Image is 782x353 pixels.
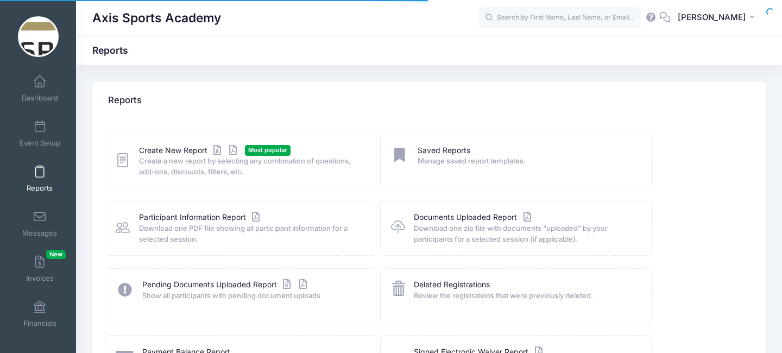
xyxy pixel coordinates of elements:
a: Financials [14,295,66,333]
span: Download one zip file with documents "uploaded" by your participants for a selected session (if a... [414,223,637,244]
h1: Axis Sports Academy [92,5,221,30]
span: Show all participants with pending document uploads [142,291,362,301]
a: Dashboard [14,70,66,108]
span: Review the registrations that were previously deleted. [414,291,637,301]
span: New [46,250,66,259]
span: Event Setup [20,138,60,148]
a: Deleted Registrations [414,279,490,291]
a: Participant Information Report [139,212,262,223]
span: Most popular [245,145,291,155]
a: Event Setup [14,115,66,153]
span: Messages [22,229,57,238]
span: Invoices [26,274,54,283]
input: Search by First Name, Last Name, or Email... [478,7,641,29]
a: Messages [14,205,66,243]
button: [PERSON_NAME] [671,5,766,30]
span: Dashboard [22,93,58,103]
span: Manage saved report templates. [418,156,637,167]
a: Pending Documents Uploaded Report [142,279,310,291]
span: [PERSON_NAME] [678,11,746,23]
span: Reports [27,184,53,193]
a: Create New Report [139,145,240,156]
span: Create a new report by selecting any combination of questions, add-ons, discounts, filters, etc. [139,156,362,177]
a: Reports [14,160,66,198]
img: Axis Sports Academy [18,16,59,57]
span: Financials [23,319,56,328]
span: Download one PDF file showing all participant information for a selected session. [139,223,362,244]
h4: Reports [108,85,142,116]
h1: Reports [92,45,137,56]
a: Saved Reports [418,145,470,156]
a: InvoicesNew [14,250,66,288]
a: Documents Uploaded Report [414,212,533,223]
